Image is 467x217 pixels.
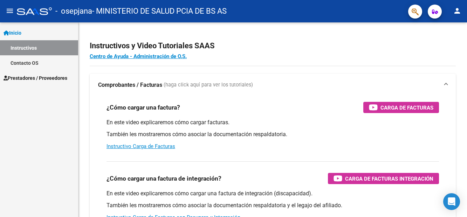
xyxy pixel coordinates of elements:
span: Inicio [4,29,21,37]
span: Carga de Facturas Integración [345,174,433,183]
div: Open Intercom Messenger [443,193,460,210]
p: También les mostraremos cómo asociar la documentación respaldatoria. [107,131,439,138]
mat-expansion-panel-header: Comprobantes / Facturas (haga click aquí para ver los tutoriales) [90,74,456,96]
p: En este video explicaremos cómo cargar facturas. [107,119,439,126]
a: Centro de Ayuda - Administración de O.S. [90,53,187,59]
h2: Instructivos y Video Tutoriales SAAS [90,39,456,52]
span: - osepjana [55,3,92,19]
span: Carga de Facturas [380,103,433,112]
h3: ¿Cómo cargar una factura? [107,103,180,112]
mat-icon: menu [6,7,14,15]
p: También les mostraremos cómo asociar la documentación respaldatoria y el legajo del afiliado. [107,202,439,209]
mat-icon: person [453,7,461,15]
span: - MINISTERIO DE SALUD PCIA DE BS AS [92,3,227,19]
h3: ¿Cómo cargar una factura de integración? [107,174,221,183]
span: (haga click aquí para ver los tutoriales) [164,81,253,89]
span: Prestadores / Proveedores [4,74,67,82]
a: Instructivo Carga de Facturas [107,143,175,149]
p: En este video explicaremos cómo cargar una factura de integración (discapacidad). [107,190,439,197]
strong: Comprobantes / Facturas [98,81,162,89]
button: Carga de Facturas [363,102,439,113]
button: Carga de Facturas Integración [328,173,439,184]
